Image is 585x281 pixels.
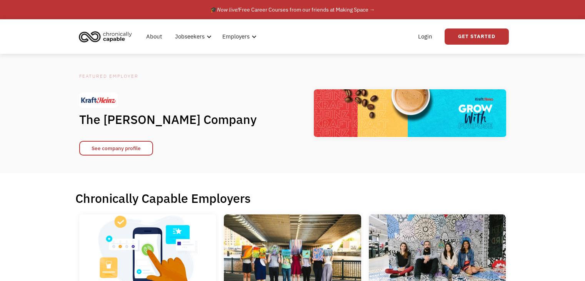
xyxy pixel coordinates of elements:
a: home [77,28,138,45]
em: Now live! [217,6,239,13]
div: Jobseekers [175,32,205,41]
a: About [142,24,167,49]
a: Login [413,24,437,49]
div: Featured Employer [79,72,272,81]
div: Jobseekers [170,24,214,49]
h1: Chronically Capable Employers [75,191,510,206]
div: Employers [222,32,250,41]
div: 🎓 Free Career Courses from our friends at Making Space → [210,5,375,14]
h1: The [PERSON_NAME] Company [79,112,272,127]
img: Chronically Capable logo [77,28,134,45]
a: See company profile [79,141,153,156]
div: Employers [218,24,259,49]
a: Get Started [445,28,509,45]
